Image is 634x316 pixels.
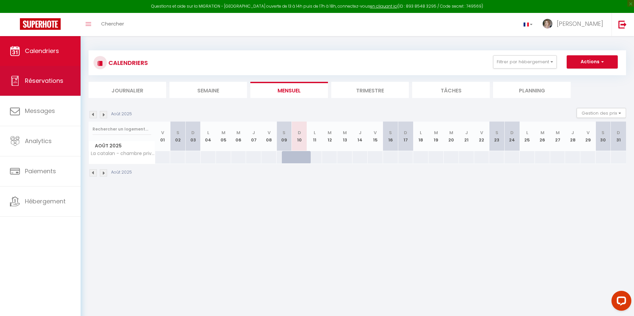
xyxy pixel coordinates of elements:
abbr: M [343,130,347,136]
abbr: M [222,130,225,136]
span: La catalan - chambre privée [90,151,156,156]
span: Hébergement [25,197,66,205]
abbr: V [374,130,377,136]
span: Calendriers [25,47,59,55]
abbr: J [359,130,361,136]
li: Mensuel [250,82,328,98]
abbr: V [480,130,483,136]
th: 18 [413,122,428,151]
a: ... [PERSON_NAME] [538,13,611,36]
h3: CALENDRIERS [107,55,148,70]
abbr: D [617,130,620,136]
th: 30 [596,122,611,151]
abbr: M [236,130,240,136]
th: 13 [337,122,352,151]
th: 15 [368,122,383,151]
abbr: S [389,130,392,136]
abbr: J [252,130,255,136]
img: logout [618,20,627,28]
li: Semaine [169,82,247,98]
span: Paiements [25,167,56,175]
abbr: J [465,130,468,136]
th: 21 [459,122,474,151]
abbr: S [602,130,604,136]
abbr: D [510,130,514,136]
th: 26 [535,122,550,151]
abbr: M [556,130,560,136]
li: Journalier [89,82,166,98]
abbr: V [268,130,271,136]
th: 31 [611,122,626,151]
span: [PERSON_NAME] [557,20,603,28]
li: Tâches [412,82,490,98]
th: 10 [292,122,307,151]
input: Rechercher un logement... [93,123,151,135]
button: Actions [567,55,618,69]
th: 14 [352,122,368,151]
abbr: D [191,130,195,136]
a: Chercher [96,13,129,36]
p: Août 2025 [111,169,132,176]
th: 05 [216,122,231,151]
th: 23 [489,122,504,151]
li: Planning [493,82,571,98]
th: 25 [520,122,535,151]
th: 02 [170,122,185,151]
th: 20 [444,122,459,151]
th: 24 [504,122,520,151]
abbr: L [314,130,316,136]
th: 01 [155,122,170,151]
iframe: LiveChat chat widget [606,288,634,316]
span: Chercher [101,20,124,27]
th: 04 [201,122,216,151]
img: Super Booking [20,18,61,30]
span: Messages [25,107,55,115]
th: 22 [474,122,489,151]
abbr: M [434,130,438,136]
abbr: L [420,130,422,136]
th: 09 [277,122,292,151]
abbr: D [298,130,301,136]
th: 19 [428,122,444,151]
abbr: J [571,130,574,136]
th: 17 [398,122,413,151]
span: Août 2025 [89,141,155,151]
a: en cliquant ici [370,3,398,9]
span: Réservations [25,77,63,85]
th: 16 [383,122,398,151]
abbr: D [404,130,407,136]
abbr: M [449,130,453,136]
th: 27 [550,122,565,151]
abbr: L [526,130,528,136]
abbr: S [495,130,498,136]
img: ... [542,19,552,28]
button: Filtrer par hébergement [493,55,557,69]
abbr: V [587,130,590,136]
th: 03 [185,122,201,151]
abbr: S [176,130,179,136]
button: Gestion des prix [577,108,626,118]
th: 11 [307,122,322,151]
th: 28 [565,122,580,151]
th: 07 [246,122,261,151]
th: 29 [580,122,596,151]
span: Analytics [25,137,52,145]
abbr: S [283,130,285,136]
abbr: V [161,130,164,136]
li: Trimestre [331,82,409,98]
th: 12 [322,122,337,151]
th: 06 [231,122,246,151]
p: Août 2025 [111,111,132,117]
th: 08 [261,122,277,151]
abbr: M [540,130,544,136]
abbr: L [207,130,209,136]
abbr: M [328,130,332,136]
